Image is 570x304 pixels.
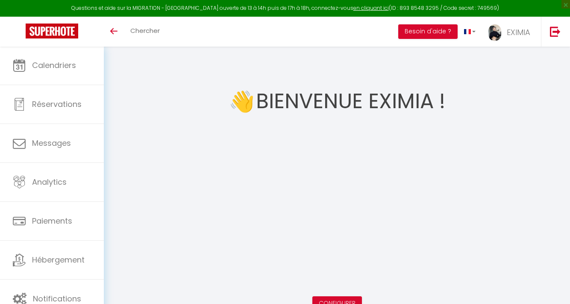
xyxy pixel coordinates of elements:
[32,99,82,109] span: Réservations
[32,60,76,71] span: Calendriers
[32,215,72,226] span: Paiements
[32,254,85,265] span: Hébergement
[200,127,474,281] iframe: welcome-outil.mov
[124,17,166,47] a: Chercher
[26,24,78,38] img: Super Booking
[32,177,67,187] span: Analytics
[229,86,255,118] span: 👋
[353,4,389,12] a: en cliquant ici
[33,293,81,304] span: Notifications
[256,76,445,127] h1: Bienvenue EXIMIA !
[398,24,458,39] button: Besoin d'aide ?
[130,26,160,35] span: Chercher
[32,138,71,148] span: Messages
